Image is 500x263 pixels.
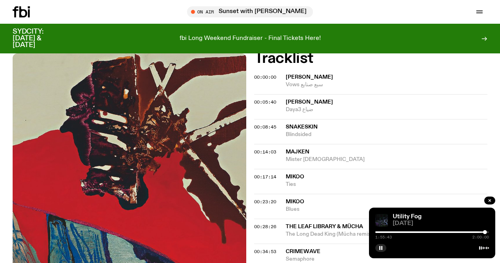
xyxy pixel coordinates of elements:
p: fbi Long Weekend Fundraiser - Final Tickets Here! [180,35,321,42]
span: Semaphore [286,255,488,263]
span: Blindsided [286,131,488,138]
span: 00:05:40 [254,99,276,105]
span: 00:28:26 [254,223,276,230]
span: 00:17:14 [254,174,276,180]
span: Daya3 ضياع [286,106,488,114]
span: 00:23:20 [254,199,276,205]
button: 00:28:26 [254,225,276,229]
span: [DATE] [393,221,489,227]
span: Mikoo [286,174,304,180]
button: 00:00:00 [254,75,276,79]
h3: SYDCITY: [DATE] & [DATE] [13,28,63,49]
span: Snakeskin [286,124,318,130]
span: 2:00:00 [472,235,489,239]
button: 00:23:20 [254,200,276,204]
span: Mister [DEMOGRAPHIC_DATA] [286,156,488,163]
span: The Long Dead King (Mücha remix) [286,231,488,238]
span: 00:14:03 [254,149,276,155]
span: 00:34:53 [254,248,276,255]
span: Majken [286,149,309,155]
button: 00:17:14 [254,175,276,179]
span: Mikoo [286,199,304,204]
button: On AirSunset with [PERSON_NAME] [187,6,313,17]
span: 00:00:00 [254,74,276,80]
span: [PERSON_NAME] [286,99,333,105]
button: 00:08:45 [254,125,276,129]
span: Blues [286,206,488,213]
span: Vows سبع صنايع [286,81,488,89]
span: [PERSON_NAME] [286,74,333,80]
button: 00:14:03 [254,150,276,154]
span: Crimewave [286,249,320,254]
button: 00:05:40 [254,100,276,104]
span: The Leaf Library & Mücha [286,224,363,229]
span: 1:55:43 [375,235,392,239]
h2: Tracklist [254,51,488,66]
span: Ties [286,181,488,188]
span: 00:08:45 [254,124,276,130]
a: Utility Fog [393,214,421,220]
button: 00:34:53 [254,250,276,254]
